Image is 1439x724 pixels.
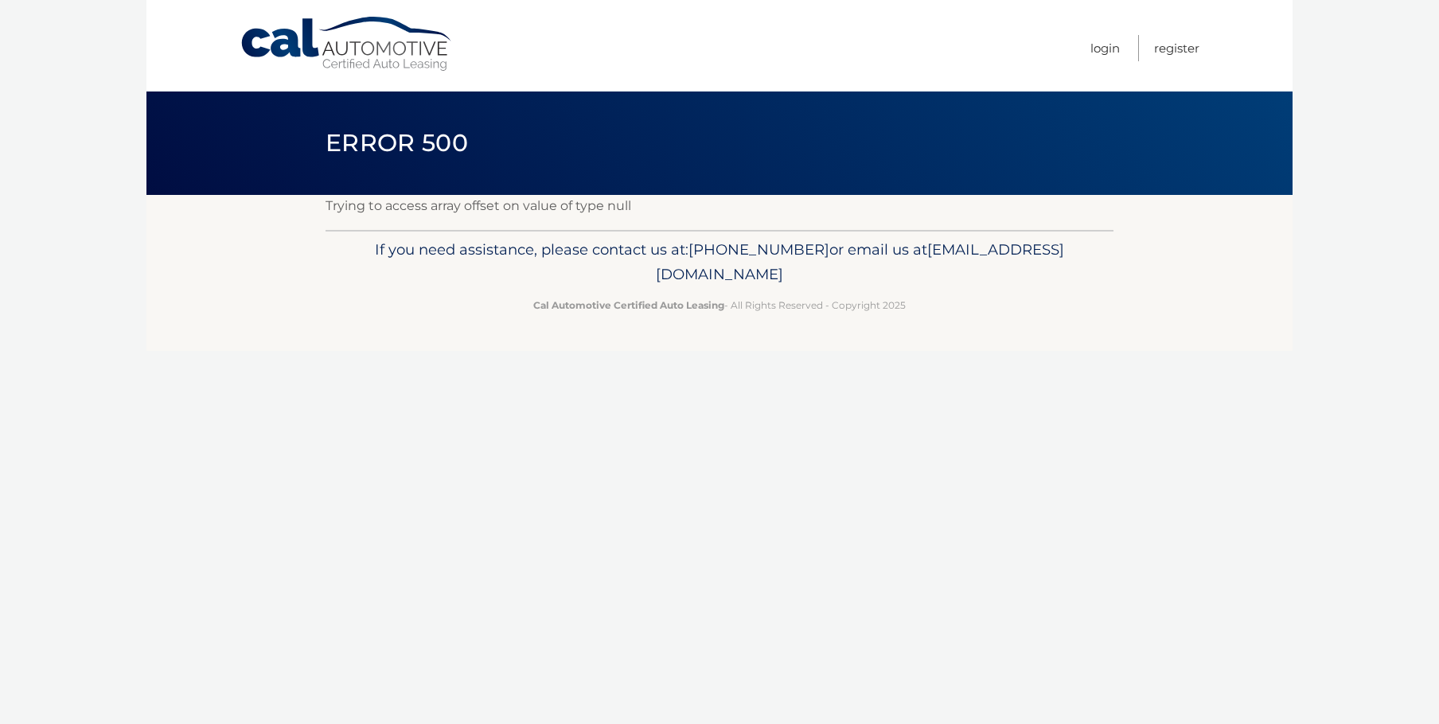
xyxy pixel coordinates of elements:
p: - All Rights Reserved - Copyright 2025 [336,297,1103,313]
a: Cal Automotive [240,16,454,72]
p: Trying to access array offset on value of type null [326,195,1113,217]
strong: Cal Automotive Certified Auto Leasing [533,299,724,311]
p: If you need assistance, please contact us at: or email us at [336,237,1103,288]
a: Register [1154,35,1199,61]
span: [PHONE_NUMBER] [688,240,829,259]
a: Login [1090,35,1120,61]
span: Error 500 [326,128,468,158]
